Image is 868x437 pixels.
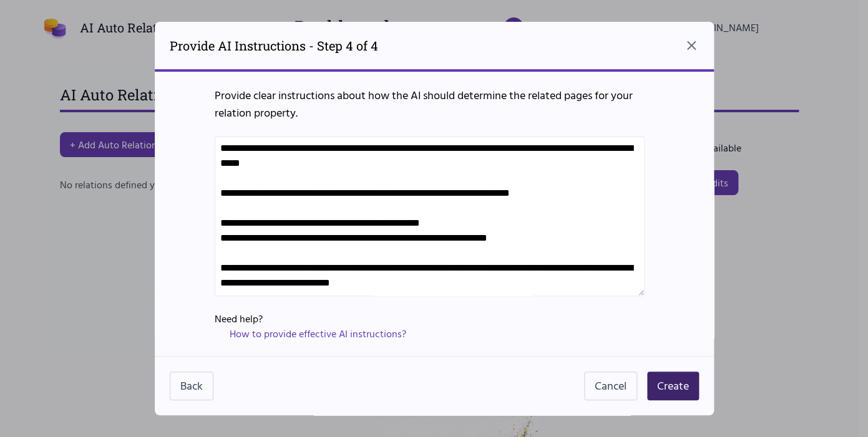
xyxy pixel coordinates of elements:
button: Back [170,372,213,400]
p: Provide clear instructions about how the AI should determine the related pages for your relation ... [215,87,654,122]
a: How to provide effective AI instructions? [230,326,406,341]
h3: Need help? [215,311,654,326]
h2: Provide AI Instructions - Step 4 of 4 [170,37,378,54]
button: Create [647,372,699,400]
button: Cancel [584,372,637,400]
button: Close dialog [684,38,699,53]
